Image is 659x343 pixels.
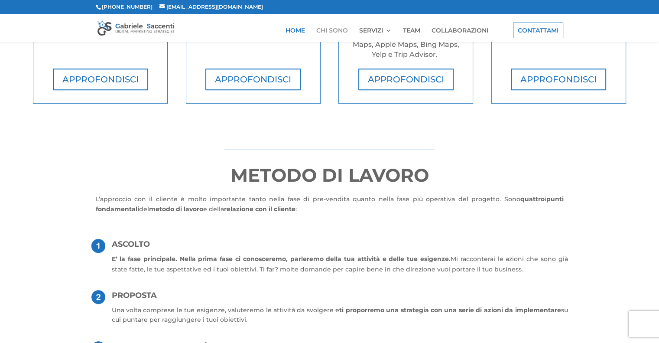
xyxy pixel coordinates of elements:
[513,23,563,38] a: CONTATTAMI
[520,195,545,203] strong: quattro
[96,195,564,212] strong: punti fondamentali
[511,69,606,90] a: APPROFONDISCI
[358,69,454,90] a: APPROFONDISCI
[339,306,561,314] strong: ti proporremo una strategia con una serie di azioni da implementare
[316,27,348,42] a: CHI SONO
[97,20,175,36] img: Gabriele Saccenti - Consulente Marketing Digitale
[112,239,150,249] span: ASCOLTO
[359,27,392,42] a: SERVIZI
[112,305,568,325] p: Una volta comprese le tue esigenze, valuteremo le attività da svolgere e su cui puntare per raggi...
[112,291,157,300] span: PROPOSTA
[403,27,420,42] a: TEAM
[53,69,148,90] a: APPROFONDISCI
[112,255,451,263] strong: E’ la fase principale. Nella prima fase ci conosceremo, parleremo della tua attività e delle tue ...
[112,254,568,275] p: Mi racconterai le azioni che sono già state fatte, le tue aspettative ed i tuoi obiettivi. Ti far...
[159,3,263,10] a: [EMAIL_ADDRESS][DOMAIN_NAME]
[286,27,305,42] a: HOME
[96,194,564,214] p: L’approccio con il cliente è molto importante tanto nella fase di pre-vendita quanto nella fase p...
[432,27,488,42] a: COLLABORAZIONI
[205,69,301,90] a: APPROFONDISCI
[96,3,153,10] span: [PHONE_NUMBER]
[149,205,203,213] strong: metodo di lavoro
[224,205,295,213] strong: relazione con il cliente
[230,164,429,186] span: METODO DI LAVORO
